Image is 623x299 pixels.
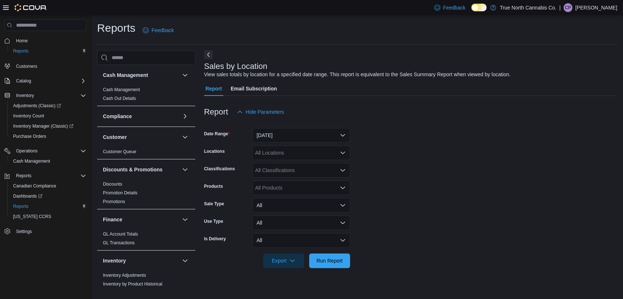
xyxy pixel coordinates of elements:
span: Reports [13,203,28,209]
h3: Inventory [103,257,126,264]
nav: Complex example [4,32,86,256]
label: Products [204,183,223,189]
div: Cash Management [97,85,195,106]
a: Dashboards [10,192,45,201]
button: Finance [181,215,189,224]
span: Inventory Count [13,113,44,119]
button: Cash Management [181,71,189,79]
label: Is Delivery [204,236,226,242]
span: Promotion Details [103,190,138,196]
span: [US_STATE] CCRS [13,214,51,220]
span: Reports [13,171,86,180]
span: Feedback [443,4,465,11]
span: Report [205,81,222,96]
span: Customer Queue [103,149,136,155]
button: Open list of options [340,167,346,173]
button: Compliance [103,113,179,120]
a: Inventory Manager (Classic) [7,121,89,131]
button: Catalog [13,77,34,85]
span: Purchase Orders [10,132,86,141]
p: | [559,3,561,12]
span: Catalog [13,77,86,85]
span: Dashboards [10,192,86,201]
span: Customers [13,61,86,70]
span: CP [565,3,571,12]
a: Promotion Details [103,190,138,195]
h3: Customer [103,133,127,141]
span: Reports [10,202,86,211]
span: Cash Management [103,87,140,93]
a: Reports [10,47,31,55]
span: Inventory Adjustments [103,272,146,278]
a: Cash Management [103,87,140,92]
a: Promotions [103,199,125,204]
button: Customer [103,133,179,141]
span: Adjustments (Classic) [13,103,61,109]
button: Run Report [309,253,350,268]
label: Use Type [204,218,223,224]
label: Classifications [204,166,235,172]
a: Purchase Orders [10,132,49,141]
span: Cash Management [10,157,86,166]
button: Customers [1,61,89,71]
a: Inventory Manager (Classic) [10,122,76,131]
button: Inventory [103,257,179,264]
h1: Reports [97,21,135,35]
button: All [252,215,350,230]
span: Settings [16,229,32,234]
button: Inventory [13,91,37,100]
label: Sale Type [204,201,224,207]
button: Settings [1,226,89,237]
button: [DATE] [252,128,350,143]
button: Reports [13,171,34,180]
button: Home [1,35,89,46]
button: [US_STATE] CCRS [7,211,89,222]
a: Cash Management [10,157,53,166]
button: Reports [7,201,89,211]
span: Inventory Count [10,112,86,120]
span: Canadian Compliance [10,182,86,190]
button: Open list of options [340,185,346,191]
button: Compliance [181,112,189,121]
button: Operations [1,146,89,156]
span: Email Subscription [231,81,277,96]
div: Discounts & Promotions [97,180,195,209]
a: Adjustments (Classic) [10,101,64,110]
span: Reports [16,173,31,179]
button: Reports [1,171,89,181]
a: Home [13,36,31,45]
span: Inventory [13,91,86,100]
label: Date Range [204,131,230,137]
a: Adjustments (Classic) [7,101,89,111]
h3: Report [204,108,228,116]
span: Run Report [316,257,343,264]
h3: Compliance [103,113,132,120]
span: GL Account Totals [103,231,138,237]
a: Feedback [140,23,177,38]
input: Dark Mode [471,4,487,11]
a: Customers [13,62,40,71]
button: Canadian Compliance [7,181,89,191]
span: Inventory Manager (Classic) [10,122,86,131]
a: Reports [10,202,31,211]
h3: Discounts & Promotions [103,166,162,173]
a: Dashboards [7,191,89,201]
p: [PERSON_NAME] [575,3,617,12]
div: Finance [97,230,195,250]
span: Promotions [103,199,125,205]
button: Discounts & Promotions [103,166,179,173]
button: Inventory [1,90,89,101]
button: Inventory Count [7,111,89,121]
p: True North Cannabis Co. [500,3,556,12]
span: Cash Management [13,158,50,164]
a: GL Account Totals [103,232,138,237]
a: Feedback [431,0,468,15]
button: Finance [103,216,179,223]
span: Home [13,36,86,45]
div: Customer [97,147,195,159]
button: Inventory [181,256,189,265]
button: Purchase Orders [7,131,89,141]
button: Discounts & Promotions [181,165,189,174]
a: Discounts [103,182,122,187]
span: Catalog [16,78,31,84]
